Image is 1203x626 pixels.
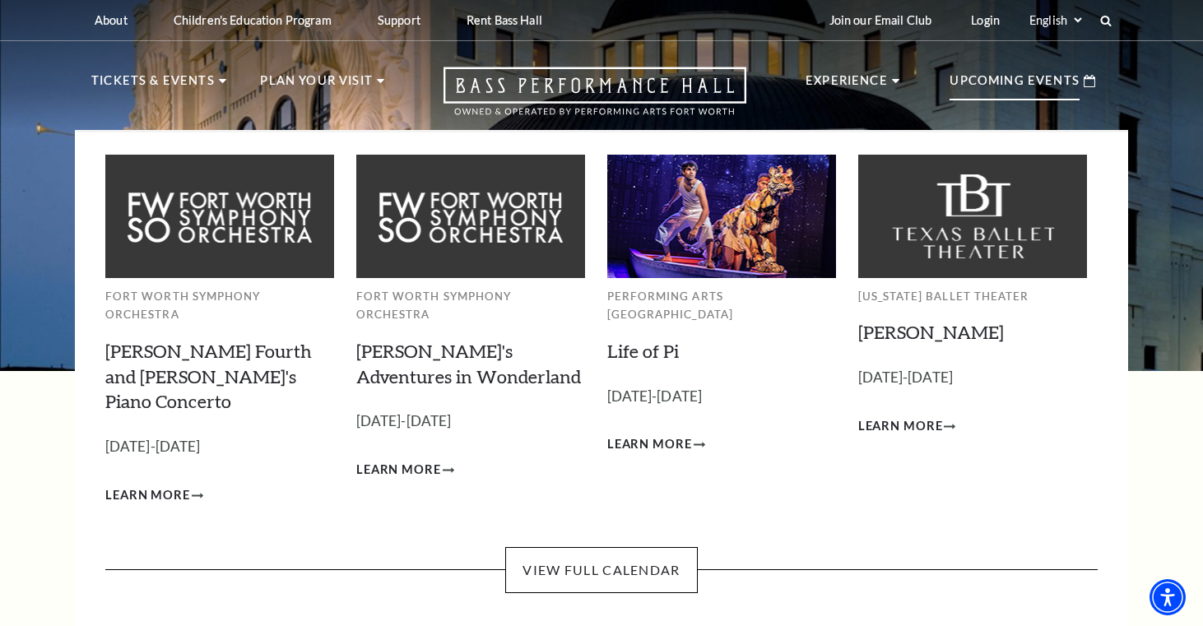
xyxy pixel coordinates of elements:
p: Rent Bass Hall [467,13,542,27]
p: Performing Arts [GEOGRAPHIC_DATA] [607,287,836,324]
a: Life of Pi [607,340,679,362]
p: Tickets & Events [91,71,215,100]
span: Learn More [607,434,692,455]
p: Fort Worth Symphony Orchestra [356,287,585,324]
a: Learn More Peter Pan [858,416,956,437]
img: Performing Arts Fort Worth [607,155,836,277]
p: [DATE]-[DATE] [356,410,585,434]
p: Support [378,13,420,27]
span: Learn More [105,485,190,506]
p: Upcoming Events [950,71,1080,100]
a: Learn More Life of Pi [607,434,705,455]
a: [PERSON_NAME]'s Adventures in Wonderland [356,340,581,387]
p: [US_STATE] Ballet Theater [858,287,1087,306]
span: Learn More [356,460,441,480]
img: Fort Worth Symphony Orchestra [105,155,334,277]
p: [DATE]-[DATE] [607,385,836,409]
a: View Full Calendar [505,547,697,593]
p: Plan Your Visit [260,71,373,100]
p: Children's Education Program [174,13,332,27]
img: Texas Ballet Theater [858,155,1087,277]
p: [DATE]-[DATE] [105,435,334,459]
p: [DATE]-[DATE] [858,366,1087,390]
a: Open this option [384,67,806,130]
a: [PERSON_NAME] Fourth and [PERSON_NAME]'s Piano Concerto [105,340,312,413]
p: Fort Worth Symphony Orchestra [105,287,334,324]
span: Learn More [858,416,943,437]
a: Learn More Alice's Adventures in Wonderland [356,460,454,480]
p: About [95,13,128,27]
a: [PERSON_NAME] [858,321,1004,343]
a: Learn More Brahms Fourth and Grieg's Piano Concerto [105,485,203,506]
select: Select: [1026,12,1085,28]
p: Experience [806,71,888,100]
img: Fort Worth Symphony Orchestra [356,155,585,277]
div: Accessibility Menu [1150,579,1186,615]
